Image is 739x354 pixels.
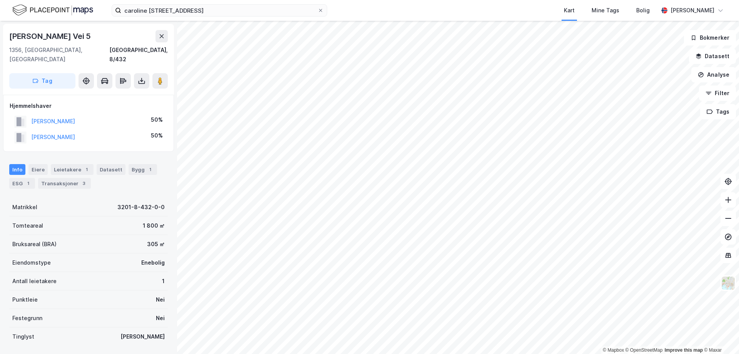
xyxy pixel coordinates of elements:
div: Datasett [97,164,125,175]
div: 1 [83,166,90,173]
div: 50% [151,115,163,124]
div: 1 [24,180,32,187]
div: Eiere [28,164,48,175]
div: [GEOGRAPHIC_DATA], 8/432 [109,45,168,64]
img: Z [721,276,736,290]
button: Filter [699,86,736,101]
button: Tags [700,104,736,119]
button: Datasett [689,49,736,64]
a: OpenStreetMap [625,347,663,353]
div: 3 [80,180,88,187]
div: Hjemmelshaver [10,101,167,111]
div: Leietakere [51,164,94,175]
a: Mapbox [603,347,624,353]
div: Mine Tags [592,6,619,15]
button: Tag [9,73,75,89]
input: Søk på adresse, matrikkel, gårdeiere, leietakere eller personer [121,5,318,16]
div: 50% [151,131,163,140]
div: Bruksareal (BRA) [12,240,57,249]
div: Nei [156,295,165,304]
div: Tomteareal [12,221,43,230]
div: Punktleie [12,295,38,304]
button: Analyse [691,67,736,82]
div: Kart [564,6,575,15]
div: Bolig [636,6,650,15]
a: Improve this map [665,347,703,353]
div: ESG [9,178,35,189]
div: Matrikkel [12,203,37,212]
div: Bygg [129,164,157,175]
div: [PERSON_NAME] [120,332,165,341]
div: Transaksjoner [38,178,91,189]
div: 1 [146,166,154,173]
div: 305 ㎡ [147,240,165,249]
div: Tinglyst [12,332,34,341]
iframe: Chat Widget [701,317,739,354]
div: [PERSON_NAME] Vei 5 [9,30,92,42]
div: [PERSON_NAME] [670,6,714,15]
button: Bokmerker [684,30,736,45]
img: logo.f888ab2527a4732fd821a326f86c7f29.svg [12,3,93,17]
div: Eiendomstype [12,258,51,267]
div: Enebolig [141,258,165,267]
div: Antall leietakere [12,277,57,286]
div: Kontrollprogram for chat [701,317,739,354]
div: 1 800 ㎡ [143,221,165,230]
div: Nei [156,314,165,323]
div: 1356, [GEOGRAPHIC_DATA], [GEOGRAPHIC_DATA] [9,45,109,64]
div: 3201-8-432-0-0 [117,203,165,212]
div: 1 [162,277,165,286]
div: Festegrunn [12,314,42,323]
div: Info [9,164,25,175]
